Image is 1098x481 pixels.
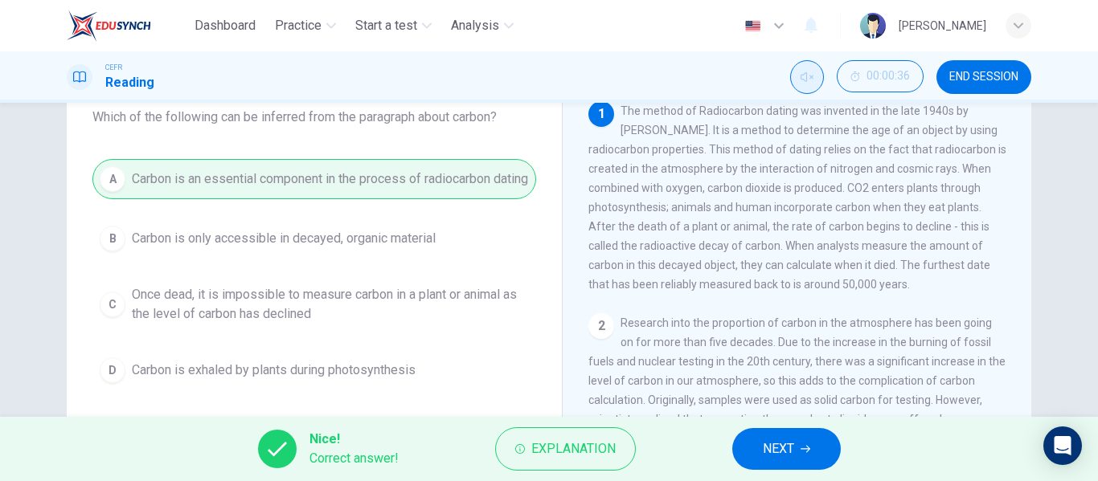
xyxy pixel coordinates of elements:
[790,60,824,94] div: Unmute
[837,60,924,92] button: 00:00:36
[349,11,438,40] button: Start a test
[355,16,417,35] span: Start a test
[195,16,256,35] span: Dashboard
[268,11,342,40] button: Practice
[860,13,886,39] img: Profile picture
[92,108,536,127] span: Which of the following can be inferred from the paragraph about carbon?
[899,16,986,35] div: [PERSON_NAME]
[588,104,1006,291] span: The method of Radiocarbon dating was invented in the late 1940s by [PERSON_NAME]. It is a method ...
[275,16,322,35] span: Practice
[309,430,399,449] span: Nice!
[309,449,399,468] span: Correct answer!
[67,10,188,42] a: EduSynch logo
[936,60,1031,94] button: END SESSION
[1043,426,1082,465] div: Open Intercom Messenger
[588,101,614,127] div: 1
[588,313,614,339] div: 2
[105,73,154,92] h1: Reading
[837,60,924,94] div: Hide
[445,11,520,40] button: Analysis
[588,316,1006,464] span: Research into the proportion of carbon in the atmosphere has been going on for more than five dec...
[867,70,910,83] span: 00:00:36
[188,11,262,40] button: Dashboard
[495,427,636,471] button: Explanation
[763,438,794,460] span: NEXT
[531,438,616,460] span: Explanation
[732,428,841,470] button: NEXT
[743,20,763,32] img: en
[949,71,1018,84] span: END SESSION
[67,10,151,42] img: EduSynch logo
[105,62,122,73] span: CEFR
[451,16,499,35] span: Analysis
